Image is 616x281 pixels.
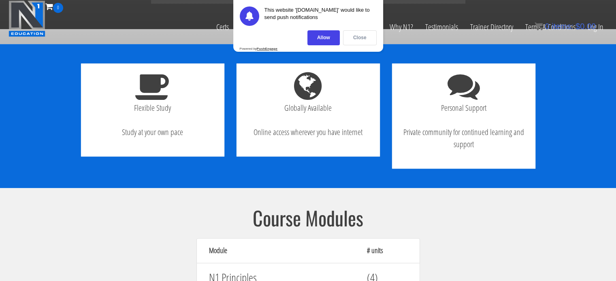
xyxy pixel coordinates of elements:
img: n1-education [9,0,45,37]
span: items: [552,22,573,31]
h2: Course Modules [196,207,420,239]
strong: Module [209,245,227,255]
a: 0 items: $0.00 [535,22,596,31]
div: Powered by [240,47,278,51]
a: Log In [582,13,610,41]
p: Globally Available [243,102,374,114]
p: Private community for continued learning and support [398,126,529,150]
bdi: 0.00 [576,22,596,31]
div: This website '[DOMAIN_NAME]' would like to send push notifications [264,6,377,26]
span: 0 [545,22,549,31]
a: 0 [45,1,63,12]
p: Personal Support [398,102,529,114]
a: Certs [210,13,235,41]
span: 0 [53,3,63,13]
p: Flexible Study [87,102,218,114]
a: Trainer Directory [464,13,519,41]
p: Study at your own pace [87,126,218,138]
strong: PushEngage [257,47,277,51]
a: Testimonials [419,13,464,41]
div: Close [343,30,377,45]
img: icon11.png [535,22,543,30]
strong: # units [367,245,383,255]
p: Online access wherever you have internet [243,126,374,138]
div: Allow [307,30,340,45]
span: $ [576,22,580,31]
a: Terms & Conditions [519,13,582,41]
a: Why N1? [384,13,419,41]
